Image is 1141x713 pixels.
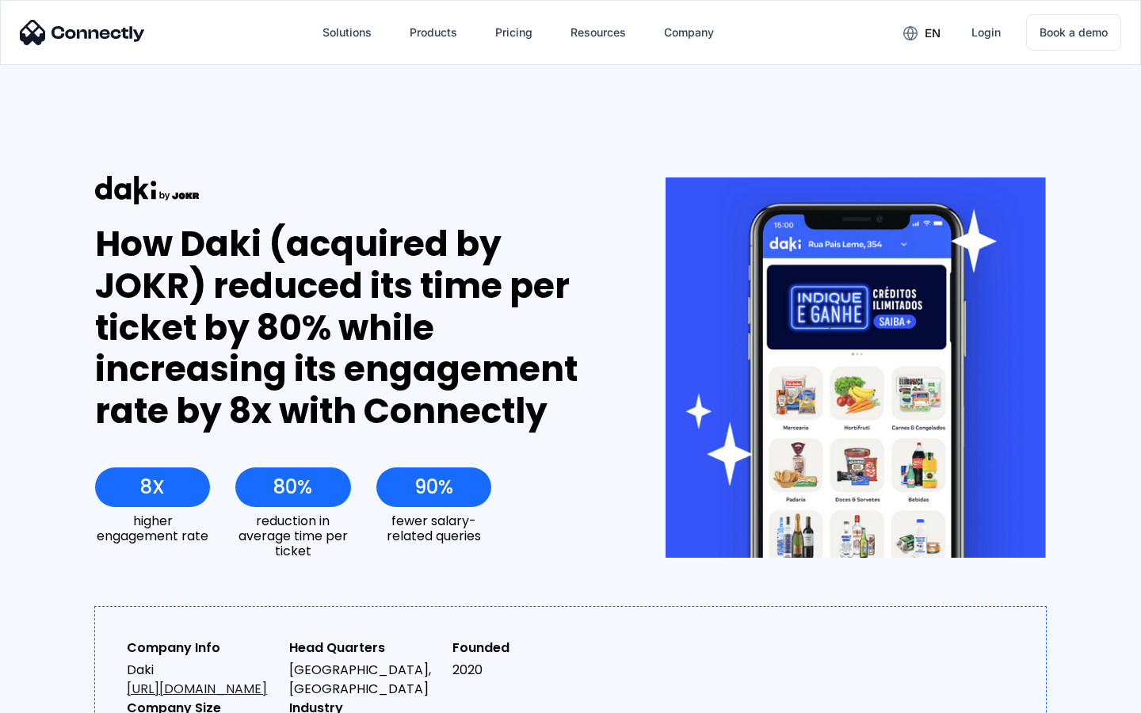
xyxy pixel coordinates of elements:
div: 2020 [452,661,602,680]
a: Login [959,13,1013,51]
div: Daki [127,661,277,699]
div: higher engagement rate [95,513,210,543]
div: Founded [452,639,602,658]
div: Pricing [495,21,532,44]
div: Products [410,21,457,44]
aside: Language selected: English [16,685,95,707]
ul: Language list [32,685,95,707]
div: reduction in average time per ticket [235,513,350,559]
div: en [925,22,941,44]
div: Login [971,21,1001,44]
div: 8X [140,476,165,498]
div: Company Info [127,639,277,658]
div: Resources [570,21,626,44]
a: Pricing [483,13,545,51]
div: How Daki (acquired by JOKR) reduced its time per ticket by 80% while increasing its engagement ra... [95,223,608,433]
div: fewer salary-related queries [376,513,491,543]
img: Connectly Logo [20,20,145,45]
a: [URL][DOMAIN_NAME] [127,680,267,698]
div: [GEOGRAPHIC_DATA], [GEOGRAPHIC_DATA] [289,661,439,699]
div: 80% [273,476,312,498]
div: Head Quarters [289,639,439,658]
a: Book a demo [1026,14,1121,51]
div: Company [664,21,714,44]
div: 90% [414,476,453,498]
div: Solutions [322,21,372,44]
